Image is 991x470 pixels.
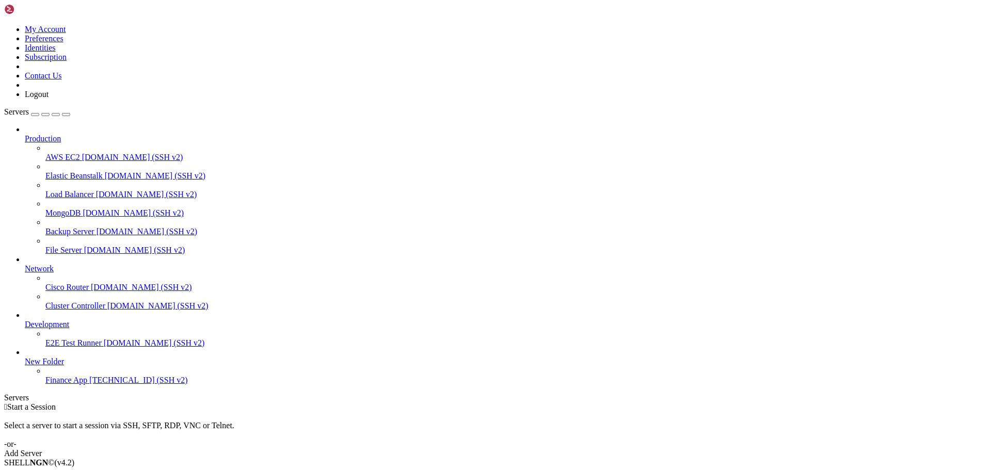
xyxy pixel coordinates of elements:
[45,338,987,348] a: E2E Test Runner [DOMAIN_NAME] (SSH v2)
[25,125,987,255] li: Production
[30,458,49,467] b: NGN
[45,190,94,199] span: Load Balancer
[45,338,102,347] span: E2E Test Runner
[96,190,197,199] span: [DOMAIN_NAME] (SSH v2)
[25,134,987,143] a: Production
[45,246,82,254] span: File Server
[45,190,987,199] a: Load Balancer [DOMAIN_NAME] (SSH v2)
[45,366,987,385] li: Finance App [TECHNICAL_ID] (SSH v2)
[45,376,987,385] a: Finance App [TECHNICAL_ID] (SSH v2)
[83,208,184,217] span: [DOMAIN_NAME] (SSH v2)
[45,273,987,292] li: Cisco Router [DOMAIN_NAME] (SSH v2)
[25,348,987,385] li: New Folder
[4,107,70,116] a: Servers
[25,357,64,366] span: New Folder
[25,43,56,52] a: Identities
[25,90,49,99] a: Logout
[84,246,185,254] span: [DOMAIN_NAME] (SSH v2)
[45,162,987,181] li: Elastic Beanstalk [DOMAIN_NAME] (SSH v2)
[82,153,183,161] span: [DOMAIN_NAME] (SSH v2)
[91,283,192,291] span: [DOMAIN_NAME] (SSH v2)
[45,153,80,161] span: AWS EC2
[45,227,94,236] span: Backup Server
[45,292,987,311] li: Cluster Controller [DOMAIN_NAME] (SSH v2)
[25,255,987,311] li: Network
[25,25,66,34] a: My Account
[25,264,987,273] a: Network
[4,412,987,449] div: Select a server to start a session via SSH, SFTP, RDP, VNC or Telnet. -or-
[45,329,987,348] li: E2E Test Runner [DOMAIN_NAME] (SSH v2)
[25,34,63,43] a: Preferences
[45,283,987,292] a: Cisco Router [DOMAIN_NAME] (SSH v2)
[104,338,205,347] span: [DOMAIN_NAME] (SSH v2)
[4,4,63,14] img: Shellngn
[25,264,54,273] span: Network
[25,320,987,329] a: Development
[55,458,75,467] span: 4.2.0
[25,71,62,80] a: Contact Us
[45,143,987,162] li: AWS EC2 [DOMAIN_NAME] (SSH v2)
[107,301,209,310] span: [DOMAIN_NAME] (SSH v2)
[45,301,987,311] a: Cluster Controller [DOMAIN_NAME] (SSH v2)
[25,320,69,329] span: Development
[4,449,987,458] div: Add Server
[45,199,987,218] li: MongoDB [DOMAIN_NAME] (SSH v2)
[45,181,987,199] li: Load Balancer [DOMAIN_NAME] (SSH v2)
[45,301,105,310] span: Cluster Controller
[45,283,89,291] span: Cisco Router
[7,402,56,411] span: Start a Session
[105,171,206,180] span: [DOMAIN_NAME] (SSH v2)
[45,153,987,162] a: AWS EC2 [DOMAIN_NAME] (SSH v2)
[45,376,87,384] span: Finance App
[45,208,987,218] a: MongoDB [DOMAIN_NAME] (SSH v2)
[45,236,987,255] li: File Server [DOMAIN_NAME] (SSH v2)
[25,134,61,143] span: Production
[4,458,74,467] span: SHELL ©
[45,171,103,180] span: Elastic Beanstalk
[45,227,987,236] a: Backup Server [DOMAIN_NAME] (SSH v2)
[25,53,67,61] a: Subscription
[97,227,198,236] span: [DOMAIN_NAME] (SSH v2)
[4,107,29,116] span: Servers
[45,208,81,217] span: MongoDB
[45,218,987,236] li: Backup Server [DOMAIN_NAME] (SSH v2)
[25,311,987,348] li: Development
[45,246,987,255] a: File Server [DOMAIN_NAME] (SSH v2)
[89,376,187,384] span: [TECHNICAL_ID] (SSH v2)
[25,357,987,366] a: New Folder
[45,171,987,181] a: Elastic Beanstalk [DOMAIN_NAME] (SSH v2)
[4,402,7,411] span: 
[4,393,987,402] div: Servers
